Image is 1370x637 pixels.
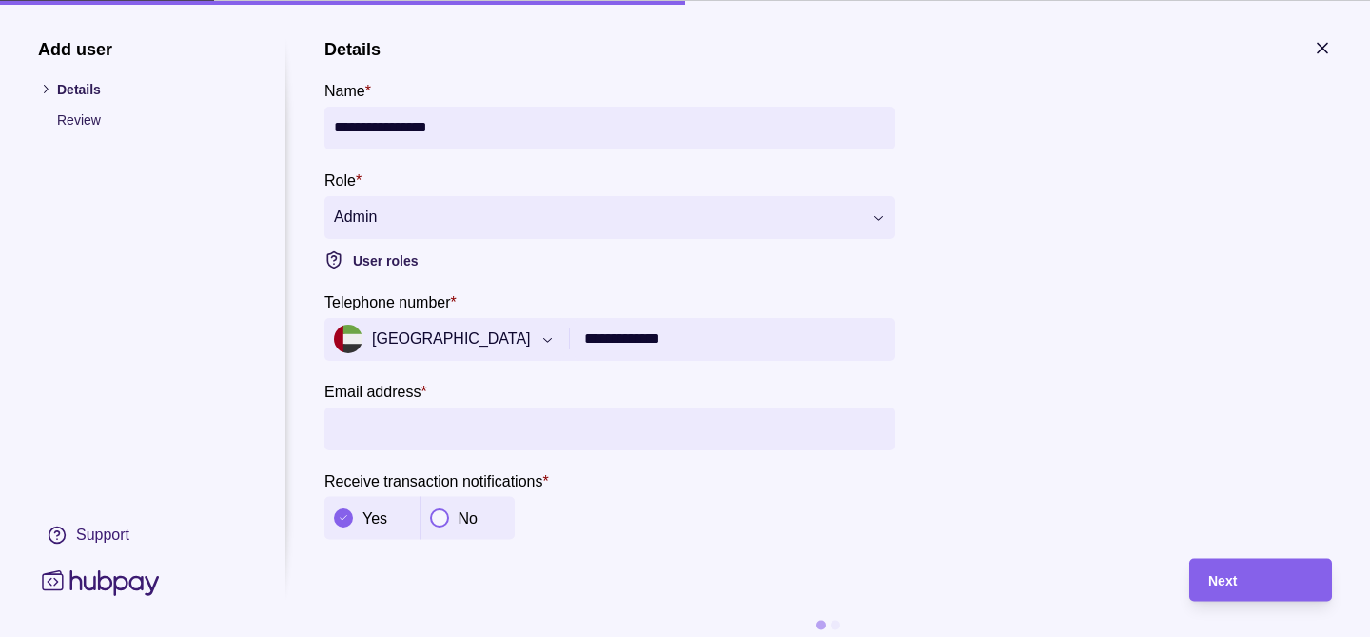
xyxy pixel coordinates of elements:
[324,171,356,188] p: Role
[324,248,895,270] button: User roles
[362,510,387,527] p: Yes
[38,514,247,554] a: Support
[76,524,129,545] div: Support
[324,82,365,98] p: Name
[353,252,418,268] span: User roles
[324,383,421,399] p: Email address
[584,317,886,360] input: Telephone number
[324,379,427,402] label: Email address
[1208,573,1237,588] span: Next
[324,289,457,312] label: Telephone number
[324,472,542,488] p: Receive transaction notifications
[324,293,451,309] p: Telephone number
[334,106,886,149] input: Name
[324,168,362,190] label: Role
[459,510,478,527] p: No
[1189,558,1332,601] button: Next
[324,38,381,59] h1: Details
[324,468,549,491] label: Receive transaction notifications
[38,38,247,59] h1: Add user
[57,78,247,99] p: Details
[57,109,247,129] p: Review
[324,78,371,101] label: Name
[334,407,886,449] input: Email address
